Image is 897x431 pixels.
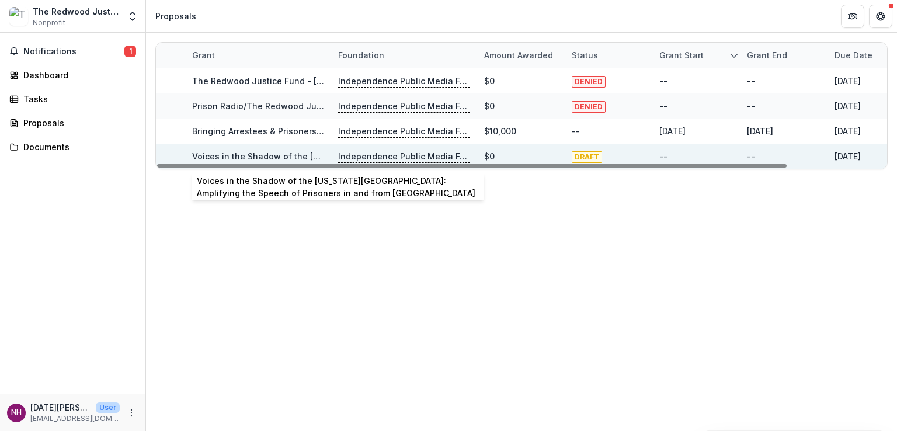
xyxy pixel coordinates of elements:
div: Grant start [652,49,711,61]
div: -- [659,75,667,87]
div: -- [659,100,667,112]
div: Documents [23,141,131,153]
div: Grant start [652,43,740,68]
div: Status [565,43,652,68]
button: Partners [841,5,864,28]
div: Noel Hanrahan [11,409,22,416]
div: Dashboard [23,69,131,81]
div: Foundation [331,43,477,68]
a: Prison Radio/The Redwood Justice Fund - [DATE] - [DATE] Community Voices Application [192,101,555,111]
p: Independence Public Media Foundation [338,75,470,88]
div: $0 [484,150,495,162]
a: Voices in the Shadow of the [US_STATE][GEOGRAPHIC_DATA]: Amplifying the Speech of Prisoners in an... [192,151,722,161]
div: Grant [185,43,331,68]
p: Independence Public Media Foundation [338,100,470,113]
div: Amount awarded [477,49,560,61]
div: Amount awarded [477,43,565,68]
a: Bringing Arrestees & Prisoners Voices Into the Public Dialogue (working title) [192,126,506,136]
button: Get Help [869,5,892,28]
div: [DATE] [659,125,686,137]
div: [DATE] [835,100,861,112]
div: [DATE] [835,125,861,137]
div: Proposals [155,10,196,22]
div: $10,000 [484,125,516,137]
div: -- [747,100,755,112]
span: 1 [124,46,136,57]
div: Grant [185,49,222,61]
a: Proposals [5,113,141,133]
span: DRAFT [572,151,602,163]
div: -- [572,125,580,137]
p: [DATE][PERSON_NAME] [30,401,91,413]
div: [DATE] [835,75,861,87]
a: The Redwood Justice Fund - [DATE] - [DATE] Community Voices Application [192,76,501,86]
p: User [96,402,120,413]
div: Foundation [331,49,391,61]
a: Dashboard [5,65,141,85]
div: [DATE] [747,125,773,137]
div: Proposals [23,117,131,129]
div: Tasks [23,93,131,105]
div: $0 [484,100,495,112]
span: DENIED [572,101,606,113]
img: The Redwood Justice Fund [9,7,28,26]
p: Independence Public Media Foundation [338,125,470,138]
div: The Redwood Justice Fund [33,5,120,18]
span: Nonprofit [33,18,65,28]
div: Status [565,49,605,61]
div: Grant end [740,49,794,61]
div: Due Date [828,49,879,61]
div: -- [747,150,755,162]
span: Notifications [23,47,124,57]
button: Open entity switcher [124,5,141,28]
div: Grant end [740,43,828,68]
svg: sorted descending [729,51,739,60]
button: Notifications1 [5,42,141,61]
button: More [124,406,138,420]
p: [EMAIL_ADDRESS][DOMAIN_NAME] [30,413,120,424]
div: $0 [484,75,495,87]
nav: breadcrumb [151,8,201,25]
div: -- [659,150,667,162]
span: DENIED [572,76,606,88]
a: Documents [5,137,141,157]
p: Independence Public Media Foundation [338,150,470,163]
a: Tasks [5,89,141,109]
div: -- [747,75,755,87]
div: [DATE] [835,150,861,162]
